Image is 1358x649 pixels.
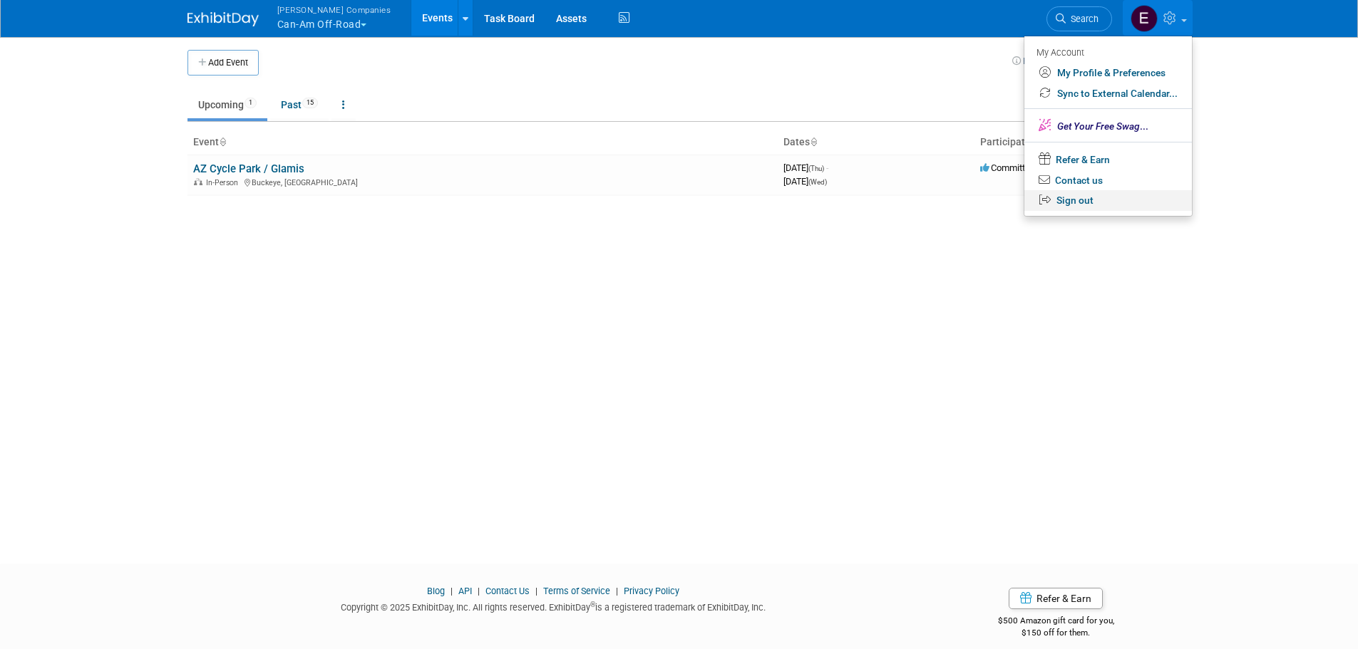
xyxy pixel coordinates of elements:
[485,586,530,596] a: Contact Us
[1012,56,1171,66] a: How to sync to an external calendar...
[590,601,595,608] sup: ®
[1057,120,1148,132] span: ...
[612,586,622,596] span: |
[219,136,226,147] a: Sort by Event Name
[1009,588,1103,609] a: Refer & Earn
[277,2,391,17] span: [PERSON_NAME] Companies
[941,606,1171,638] div: $500 Amazon gift card for you,
[1024,170,1192,191] a: Contact us
[624,586,679,596] a: Privacy Policy
[1024,190,1192,211] a: Sign out
[1024,148,1192,170] a: Refer & Earn
[532,586,541,596] span: |
[974,130,1171,155] th: Participation
[270,91,329,118] a: Past15
[206,178,242,187] span: In-Person
[543,586,610,596] a: Terms of Service
[1131,5,1158,32] img: Emily Mooney
[941,627,1171,639] div: $150 off for them.
[187,50,259,76] button: Add Event
[1024,63,1192,83] a: My Profile & Preferences
[193,176,772,187] div: Buckeye, [GEOGRAPHIC_DATA]
[1036,43,1178,61] div: My Account
[187,130,778,155] th: Event
[427,586,445,596] a: Blog
[980,162,1035,173] span: Committed
[187,598,920,614] div: Copyright © 2025 ExhibitDay, Inc. All rights reserved. ExhibitDay is a registered trademark of Ex...
[1024,83,1192,104] a: Sync to External Calendar...
[474,586,483,596] span: |
[194,178,202,185] img: In-Person Event
[826,162,828,173] span: -
[808,178,827,186] span: (Wed)
[458,586,472,596] a: API
[302,98,318,108] span: 15
[778,130,974,155] th: Dates
[810,136,817,147] a: Sort by Start Date
[187,91,267,118] a: Upcoming1
[193,162,304,175] a: AZ Cycle Park / Glamis
[447,586,456,596] span: |
[245,98,257,108] span: 1
[1066,14,1099,24] span: Search
[783,176,827,187] span: [DATE]
[187,12,259,26] img: ExhibitDay
[783,162,828,173] span: [DATE]
[1046,6,1112,31] a: Search
[1024,115,1192,137] a: Get Your Free Swag...
[1057,120,1140,132] span: Get Your Free Swag
[808,165,824,172] span: (Thu)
